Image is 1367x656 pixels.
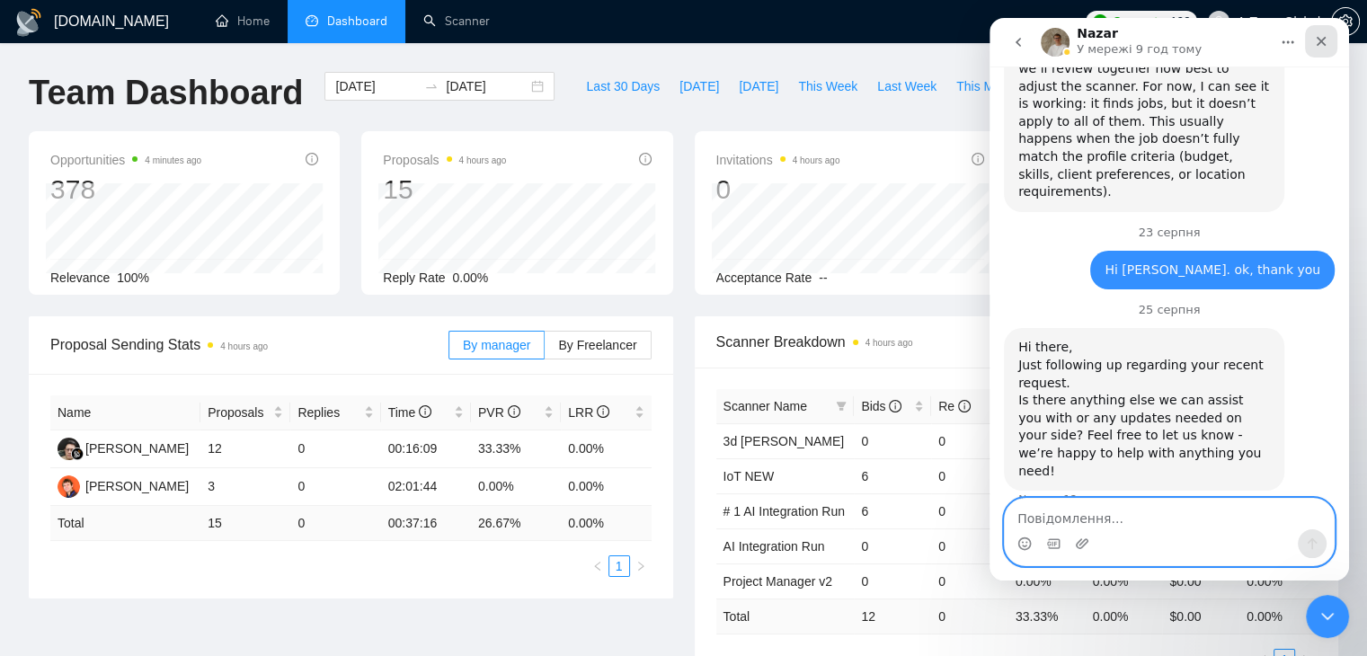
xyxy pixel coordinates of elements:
[558,338,636,352] span: By Freelancer
[931,528,1008,563] td: 0
[471,430,561,468] td: 33.33%
[716,173,840,207] div: 0
[1170,12,1190,31] span: 190
[865,338,913,348] time: 4 hours ago
[208,403,270,422] span: Proposals
[306,153,318,165] span: info-circle
[463,338,530,352] span: By manager
[1113,12,1167,31] span: Connects:
[723,434,845,448] a: 3d [PERSON_NAME]
[729,72,788,101] button: [DATE]
[335,76,417,96] input: Start date
[145,155,201,165] time: 4 minutes ago
[29,7,280,183] div: Please monitor the situation for a couple more days - if nothing changes, we’ll review together h...
[630,555,652,577] li: Next Page
[739,76,778,96] span: [DATE]
[716,270,812,285] span: Acceptance Rate
[1162,563,1239,598] td: $0.00
[832,393,850,420] span: filter
[381,430,471,468] td: 00:16:09
[14,208,345,233] div: 23 серпня
[867,72,946,101] button: Last Week
[1239,598,1317,634] td: 0.00 %
[85,439,189,458] div: [PERSON_NAME]
[383,149,506,171] span: Proposals
[1086,563,1163,598] td: 0.00%
[1306,595,1349,638] iframe: Intercom live chat
[561,506,651,541] td: 0.00 %
[29,374,280,462] div: Is there anything else we can assist you with or any updates needed on your side? Feel free to le...
[1086,598,1163,634] td: 0.00 %
[50,506,200,541] td: Total
[793,155,840,165] time: 4 hours ago
[381,468,471,506] td: 02:01:44
[1008,563,1086,598] td: 0.00%
[561,430,651,468] td: 0.00%
[50,270,110,285] span: Relevance
[587,555,608,577] li: Previous Page
[50,333,448,356] span: Proposal Sending Stats
[383,173,506,207] div: 15
[58,438,80,460] img: DF
[1008,598,1086,634] td: 33.33 %
[50,149,201,171] span: Opportunities
[471,506,561,541] td: 26.67 %
[639,153,652,165] span: info-circle
[788,72,867,101] button: This Week
[931,563,1008,598] td: 0
[306,14,318,27] span: dashboard
[220,341,268,351] time: 4 hours ago
[28,519,42,533] button: Вибір емодзі
[819,270,827,285] span: --
[508,405,520,418] span: info-circle
[58,478,189,492] a: OK[PERSON_NAME]
[608,555,630,577] li: 1
[471,468,561,506] td: 0.00%
[14,310,345,505] div: Nazar каже…
[854,528,931,563] td: 0
[854,423,931,458] td: 0
[931,493,1008,528] td: 0
[115,244,331,262] div: Hi [PERSON_NAME]. ok, thank you
[200,430,290,468] td: 12
[586,76,660,96] span: Last 30 Days
[716,598,855,634] td: Total
[972,153,984,165] span: info-circle
[958,400,971,412] span: info-circle
[956,76,1018,96] span: This Month
[29,476,146,487] div: Nazar • 12 год. тому
[931,423,1008,458] td: 0
[478,405,520,420] span: PVR
[854,598,931,634] td: 12
[453,270,489,285] span: 0.00%
[424,79,439,93] span: swap-right
[117,270,149,285] span: 100%
[1331,7,1360,36] button: setting
[290,506,380,541] td: 0
[446,76,528,96] input: End date
[861,399,901,413] span: Bids
[854,458,931,493] td: 6
[1332,14,1359,29] span: setting
[85,519,100,533] button: Завантажити вкладений файл
[716,149,840,171] span: Invitations
[290,468,380,506] td: 0
[592,561,603,572] span: left
[723,469,775,483] a: IoT NEW
[14,286,345,310] div: 25 серпня
[635,561,646,572] span: right
[423,13,490,29] a: searchScanner
[630,555,652,577] button: right
[716,331,1318,353] span: Scanner Breakdown
[723,574,832,589] a: Project Manager v2
[419,405,431,418] span: info-circle
[459,155,507,165] time: 4 hours ago
[327,13,387,29] span: Dashboard
[388,405,431,420] span: Time
[990,18,1349,581] iframe: Intercom live chat
[854,563,931,598] td: 0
